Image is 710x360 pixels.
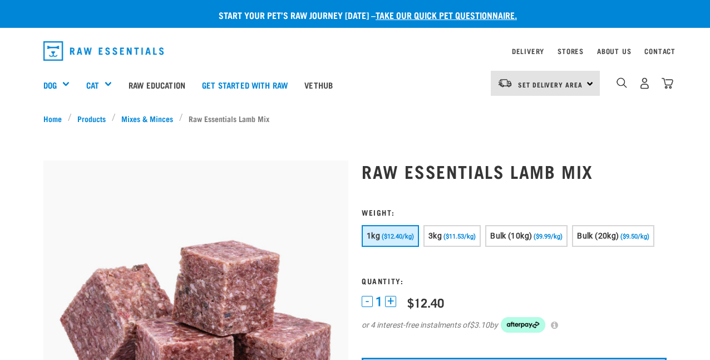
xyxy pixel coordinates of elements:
span: Bulk (20kg) [577,231,619,240]
img: Afterpay [501,317,545,333]
span: ($12.40/kg) [382,233,414,240]
nav: breadcrumbs [43,113,667,124]
a: Dog [43,79,57,91]
img: home-icon-1@2x.png [617,77,627,88]
a: Products [72,113,112,124]
a: Mixes & Minces [116,113,179,124]
span: 1kg [367,231,380,240]
div: $12.40 [407,295,444,309]
button: 3kg ($11.53/kg) [423,225,481,247]
a: Home [43,113,68,124]
span: ($9.50/kg) [620,233,649,240]
a: Delivery [512,49,544,53]
a: Cat [86,79,99,91]
span: 3kg [428,231,442,240]
button: Bulk (20kg) ($9.50/kg) [572,225,654,247]
a: Stores [558,49,584,53]
button: 1kg ($12.40/kg) [362,225,419,247]
button: + [385,296,396,307]
h3: Weight: [362,208,667,216]
span: ($11.53/kg) [443,233,476,240]
button: Bulk (10kg) ($9.99/kg) [485,225,568,247]
img: van-moving.png [497,78,512,88]
span: 1 [376,296,382,308]
img: Raw Essentials Logo [43,41,164,61]
span: Bulk (10kg) [490,231,532,240]
img: home-icon@2x.png [662,77,673,89]
a: take our quick pet questionnaire. [376,12,517,17]
span: $3.10 [470,319,490,331]
img: user.png [639,77,650,89]
span: Set Delivery Area [518,82,583,86]
a: Raw Education [120,62,194,107]
h3: Quantity: [362,276,667,285]
a: Get started with Raw [194,62,296,107]
span: ($9.99/kg) [534,233,563,240]
a: About Us [597,49,631,53]
nav: dropdown navigation [34,37,676,65]
a: Vethub [296,62,341,107]
div: or 4 interest-free instalments of by [362,317,667,333]
h1: Raw Essentials Lamb Mix [362,161,667,181]
a: Contact [644,49,676,53]
button: - [362,296,373,307]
